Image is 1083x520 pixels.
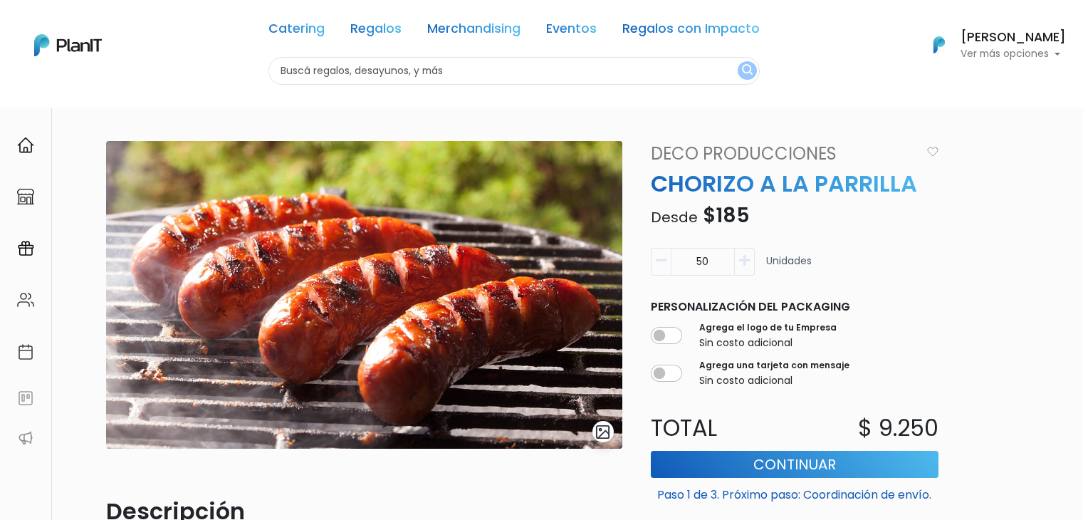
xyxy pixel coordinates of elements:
a: Regalos con Impacto [622,23,760,40]
img: feedback-78b5a0c8f98aac82b08bfc38622c3050aee476f2c9584af64705fc4e61158814.svg [17,390,34,407]
button: Continuar [651,451,938,478]
p: Ver más opciones [961,49,1066,59]
p: Paso 1 de 3. Próximo paso: Coordinación de envío. [651,481,938,504]
span: Desde [651,207,698,227]
a: Eventos [546,23,597,40]
p: Personalización del packaging [651,298,938,316]
img: heart_icon [927,147,938,157]
p: $ 9.250 [858,411,938,445]
span: $185 [703,202,750,229]
p: CHORIZO A LA PARRILLA [642,167,947,201]
img: partners-52edf745621dab592f3b2c58e3bca9d71375a7ef29c3b500c9f145b62cc070d4.svg [17,430,34,447]
a: Regalos [350,23,402,40]
p: Unidades [766,254,812,281]
img: e83bde_763196fa2a2d45b0987b69fd3f96ae42_mv2.jpeg [106,141,622,449]
p: Sin costo adicional [699,336,837,350]
button: PlanIt Logo [PERSON_NAME] Ver más opciones [915,26,1066,63]
p: Sin costo adicional [699,373,849,388]
img: gallery-light [595,424,611,440]
img: PlanIt Logo [924,29,955,61]
img: people-662611757002400ad9ed0e3c099ab2801c6687ba6c219adb57efc949bc21e19d.svg [17,291,34,308]
label: Agrega el logo de tu Empresa [699,321,837,334]
h6: [PERSON_NAME] [961,31,1066,44]
img: campaigns-02234683943229c281be62815700db0a1741e53638e28bf9629b52c665b00959.svg [17,240,34,257]
img: PlanIt Logo [34,34,102,56]
a: Catering [268,23,325,40]
label: Agrega una tarjeta con mensaje [699,359,849,372]
input: Buscá regalos, desayunos, y más [268,57,760,85]
img: search_button-432b6d5273f82d61273b3651a40e1bd1b912527efae98b1b7a1b2c0702e16a8d.svg [742,64,753,78]
a: Deco Producciones [642,141,921,167]
p: Total [642,411,795,445]
img: home-e721727adea9d79c4d83392d1f703f7f8bce08238fde08b1acbfd93340b81755.svg [17,137,34,154]
a: Merchandising [427,23,520,40]
img: marketplace-4ceaa7011d94191e9ded77b95e3339b90024bf715f7c57f8cf31f2d8c509eaba.svg [17,188,34,205]
img: calendar-87d922413cdce8b2cf7b7f5f62616a5cf9e4887200fb71536465627b3292af00.svg [17,343,34,360]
